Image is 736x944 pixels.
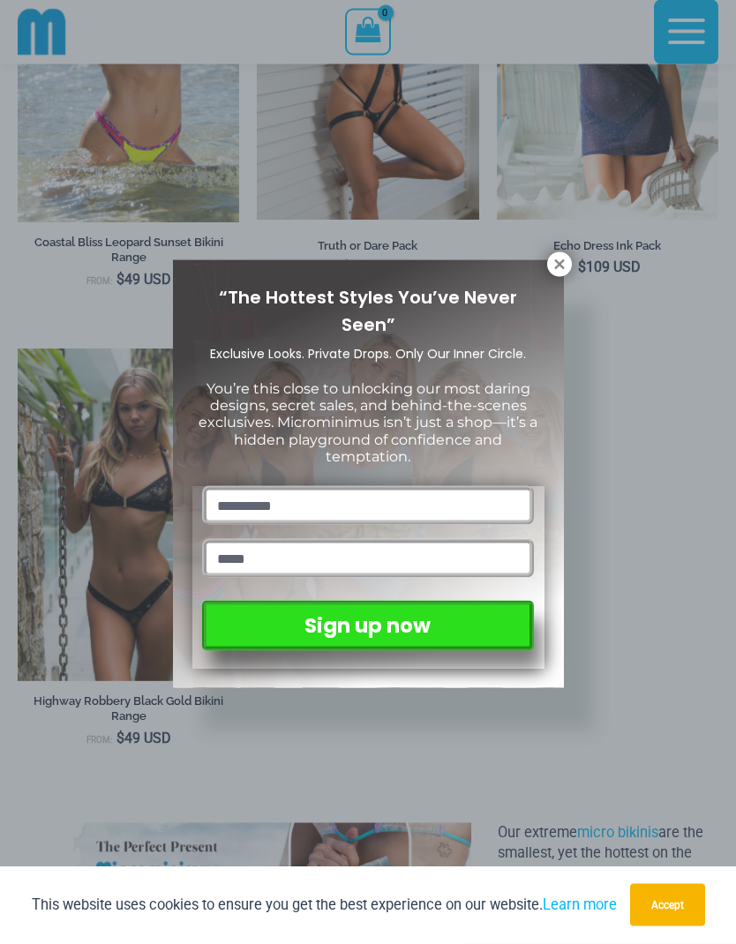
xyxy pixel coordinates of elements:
[219,285,517,337] span: “The Hottest Styles You’ve Never Seen”
[199,380,537,465] span: You’re this close to unlocking our most daring designs, secret sales, and behind-the-scenes exclu...
[630,884,705,926] button: Accept
[32,893,617,917] p: This website uses cookies to ensure you get the best experience on our website.
[210,345,526,363] span: Exclusive Looks. Private Drops. Only Our Inner Circle.
[543,896,617,913] a: Learn more
[202,601,533,651] button: Sign up now
[547,252,572,277] button: Close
